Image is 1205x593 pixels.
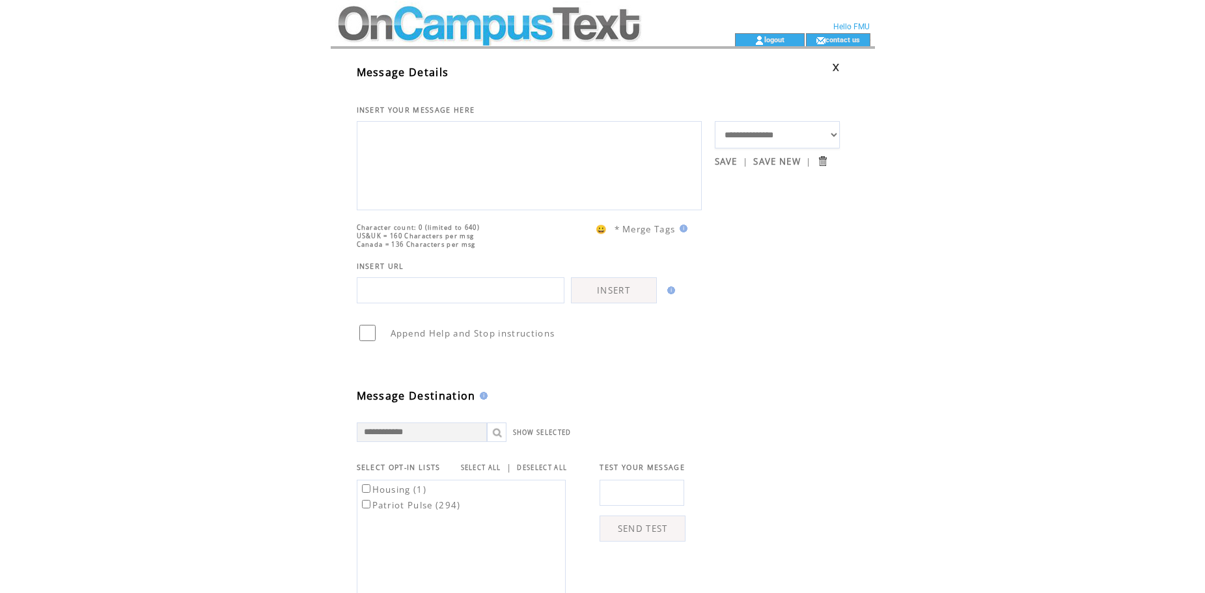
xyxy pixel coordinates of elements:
[715,156,738,167] a: SAVE
[359,499,461,511] label: Patriot Pulse (294)
[753,156,801,167] a: SAVE NEW
[357,65,449,79] span: Message Details
[806,156,811,167] span: |
[461,463,501,472] a: SELECT ALL
[816,155,829,167] input: Submit
[357,240,476,249] span: Canada = 136 Characters per msg
[663,286,675,294] img: help.gif
[743,156,748,167] span: |
[676,225,687,232] img: help.gif
[391,327,555,339] span: Append Help and Stop instructions
[359,484,427,495] label: Housing (1)
[476,392,488,400] img: help.gif
[764,35,784,44] a: logout
[506,462,512,473] span: |
[571,277,657,303] a: INSERT
[755,35,764,46] img: account_icon.gif
[357,232,475,240] span: US&UK = 160 Characters per msg
[615,223,676,235] span: * Merge Tags
[600,463,685,472] span: TEST YOUR MESSAGE
[596,223,607,235] span: 😀
[357,223,480,232] span: Character count: 0 (limited to 640)
[833,22,870,31] span: Hello FMU
[825,35,860,44] a: contact us
[600,516,686,542] a: SEND TEST
[362,500,370,508] input: Patriot Pulse (294)
[816,35,825,46] img: contact_us_icon.gif
[513,428,572,437] a: SHOW SELECTED
[362,484,370,493] input: Housing (1)
[357,389,476,403] span: Message Destination
[357,105,475,115] span: INSERT YOUR MESSAGE HERE
[357,262,404,271] span: INSERT URL
[517,463,567,472] a: DESELECT ALL
[357,463,441,472] span: SELECT OPT-IN LISTS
